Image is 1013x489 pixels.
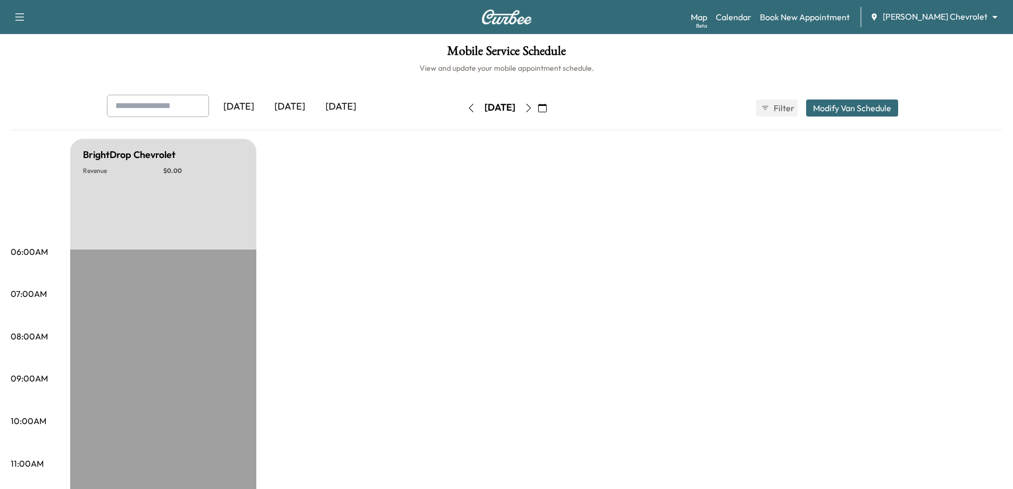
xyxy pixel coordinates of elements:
span: [PERSON_NAME] Chevrolet [883,11,987,23]
a: MapBeta [691,11,707,23]
button: Filter [756,100,798,117]
div: [DATE] [264,95,315,119]
p: 11:00AM [11,457,44,470]
div: [DATE] [213,95,264,119]
p: 10:00AM [11,415,46,427]
h1: Mobile Service Schedule [11,45,1002,63]
h5: BrightDrop Chevrolet [83,147,175,162]
div: [DATE] [315,95,366,119]
a: Book New Appointment [760,11,850,23]
p: 07:00AM [11,287,47,300]
p: 09:00AM [11,372,48,385]
span: Filter [774,102,793,114]
p: 08:00AM [11,330,48,343]
div: Beta [696,22,707,30]
h6: View and update your mobile appointment schedule. [11,63,1002,73]
div: [DATE] [484,101,515,114]
img: Curbee Logo [481,10,532,24]
a: Calendar [716,11,751,23]
p: 06:00AM [11,245,48,258]
p: $ 0.00 [163,167,244,175]
button: Modify Van Schedule [806,100,898,117]
p: Revenue [83,167,163,175]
